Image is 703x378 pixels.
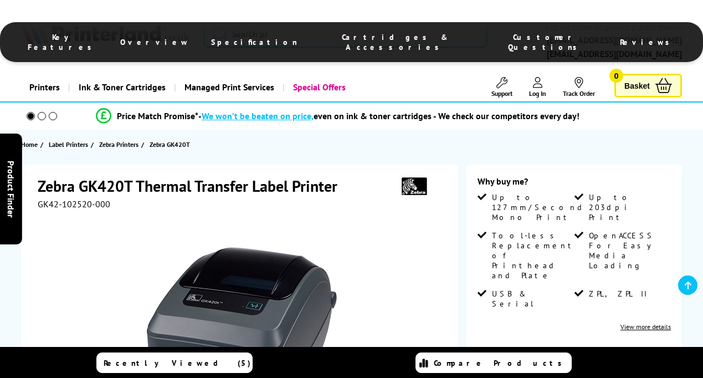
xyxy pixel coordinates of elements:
a: Log In [529,77,546,98]
a: Zebra GK420T [150,139,193,150]
span: Up to 203dpi Print [589,192,669,222]
a: Compare Products [415,353,572,373]
a: Track Order [563,77,595,98]
span: Home [21,139,38,150]
span: Zebra GK420T [150,139,190,150]
a: Ink & Toner Cartridges [68,73,174,101]
div: - even on ink & toner cartridges - We check our competitors every day! [198,110,579,121]
span: Customer Questions [493,32,598,52]
li: modal_Promise [6,106,670,126]
span: GK42-102520-000 [38,198,110,210]
span: Log In [529,89,546,98]
span: Key Features [28,32,98,52]
span: Ink & Toner Cartridges [79,73,166,101]
span: Price Match Promise* [117,110,198,121]
span: Cartridges & Accessories [320,32,471,52]
span: We won’t be beaten on price, [202,110,314,121]
span: £361.43 [584,342,637,362]
a: Recently Viewed (5) [96,353,253,373]
a: Home [21,139,40,150]
span: Overview [120,37,189,47]
span: Specification [211,37,297,47]
a: View more details [620,323,671,331]
span: Product Finder [6,161,17,218]
span: Tool-less Replacement of Printhead and Plate [492,231,576,280]
span: USB & Serial [492,289,572,309]
span: Basket [624,78,650,93]
span: Compare Products [434,358,568,368]
a: Zebra Printers [99,139,141,150]
span: Support [491,89,512,98]
a: Basket 0 [614,74,682,98]
img: Zebra [389,176,440,196]
span: Zebra Printers [99,139,138,150]
a: Special Offers [283,73,354,101]
a: Printers [21,73,68,101]
h1: Zebra GK420T Thermal Transfer Label Printer [38,176,348,196]
a: Support [491,77,512,98]
span: Up to 127mm/Second Mono Print [492,192,586,222]
span: Recently Viewed (5) [104,358,251,368]
span: Reviews [620,37,675,47]
div: Why buy me? [478,176,671,192]
a: Label Printers [49,139,91,150]
span: ZPL, ZPL II [589,289,648,299]
a: Managed Print Services [174,73,283,101]
span: 0 [609,69,623,83]
span: £301.19 [511,342,565,362]
span: Label Printers [49,139,88,150]
span: OpenACCESS For Easy Media Loading [589,231,669,270]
